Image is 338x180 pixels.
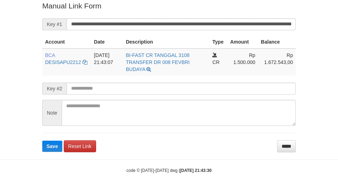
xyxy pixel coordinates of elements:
a: DESISAPU2212 [45,59,81,65]
th: Date [91,36,123,49]
td: [DATE] 21:43:07 [91,49,123,76]
span: Note [42,100,62,126]
span: Key #1 [42,18,67,30]
td: Rp 1.500.000 [227,49,258,76]
span: Save [46,143,58,149]
p: Manual Link Form [42,1,296,11]
a: Reset Link [64,140,96,152]
a: BI-FAST CR TANGGAL 3108 TRANSFER DR 008 FEVBRI BUDAYA [126,52,189,72]
th: Description [123,36,209,49]
span: BCA [45,52,55,58]
button: Save [42,141,62,152]
th: Account [42,36,91,49]
th: Amount [227,36,258,49]
td: Rp 1.672.543,00 [258,49,296,76]
th: Type [209,36,227,49]
span: CR [212,59,219,65]
span: Reset Link [68,143,92,149]
small: code © [DATE]-[DATE] dwg | [126,168,212,173]
a: Copy DESISAPU2212 to clipboard [82,59,87,65]
strong: [DATE] 21:43:30 [180,168,212,173]
span: Key #2 [42,83,67,95]
th: Balance [258,36,296,49]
